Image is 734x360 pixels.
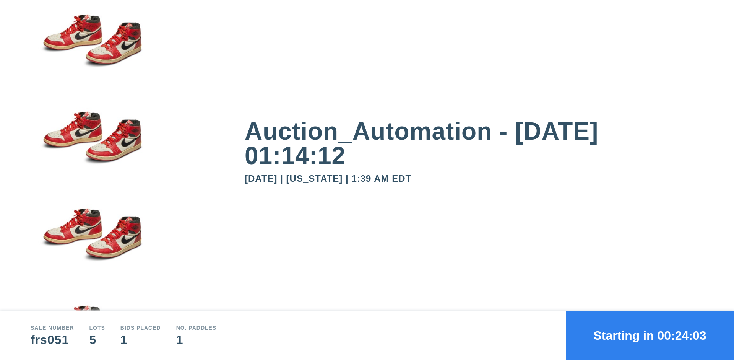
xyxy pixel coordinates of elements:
div: 1 [120,334,161,346]
div: Bids Placed [120,325,161,331]
img: small [31,97,153,194]
div: Auction_Automation - [DATE] 01:14:12 [245,119,703,168]
div: [DATE] | [US_STATE] | 1:39 AM EDT [245,174,703,183]
div: 1 [176,334,217,346]
button: Starting in 00:24:03 [566,311,734,360]
div: Lots [89,325,105,331]
div: Sale number [31,325,74,331]
div: 5 [89,334,105,346]
div: frs051 [31,334,74,346]
div: No. Paddles [176,325,217,331]
img: small [31,194,153,291]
